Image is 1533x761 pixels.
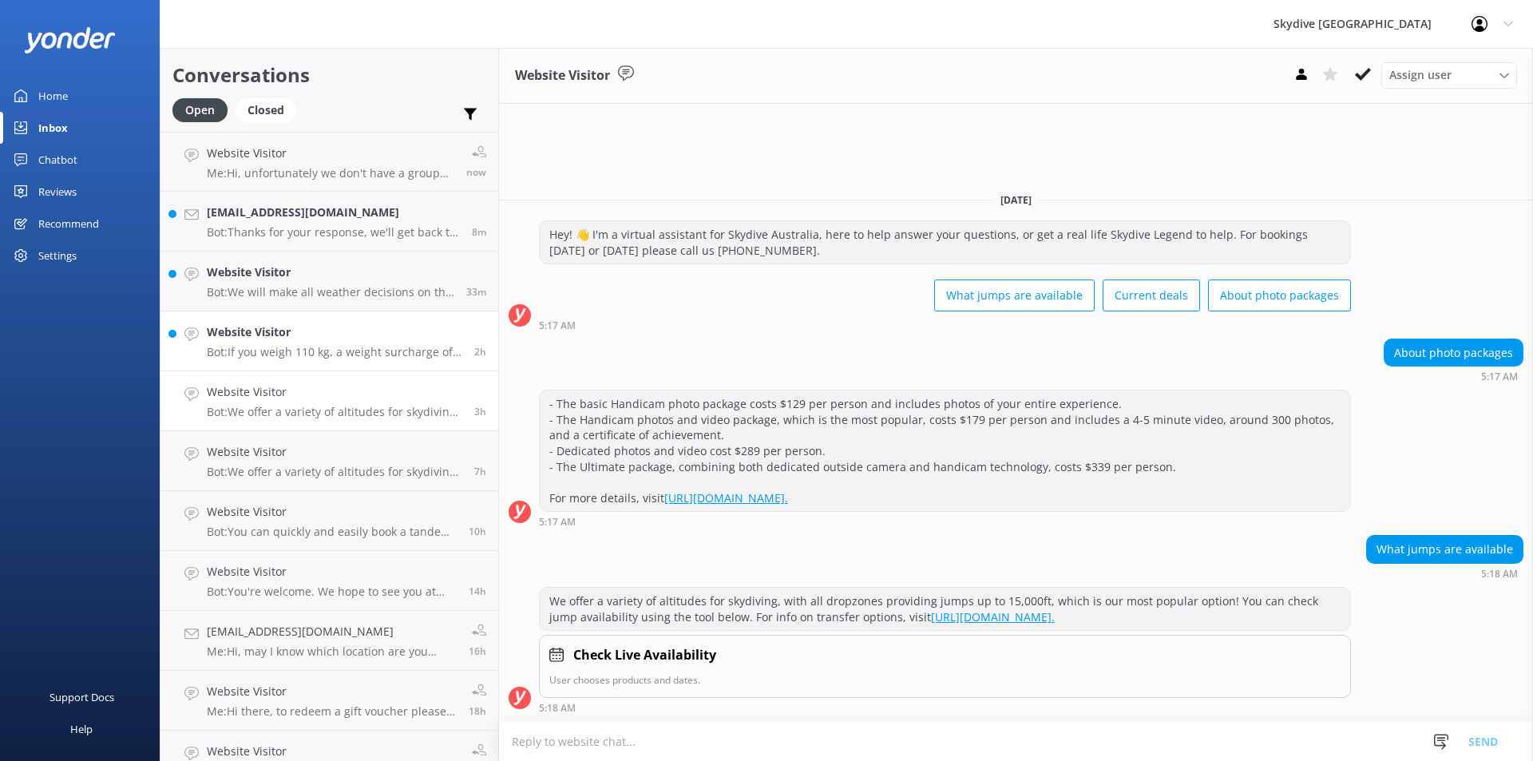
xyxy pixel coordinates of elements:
div: Help [70,713,93,745]
h4: Website Visitor [207,563,457,581]
a: Website VisitorMe:Hi there, to redeem a gift voucher please call our team on [PHONE_NUMBER] :)18h [160,671,498,731]
button: About photo packages [1208,279,1351,311]
h4: Website Visitor [207,264,454,281]
h4: [EMAIL_ADDRESS][DOMAIN_NAME] [207,204,460,221]
div: Open [172,98,228,122]
a: Closed [236,101,304,118]
a: Website VisitorBot:You're welcome. We hope to see you at [GEOGRAPHIC_DATA] [GEOGRAPHIC_DATA] soon... [160,551,498,611]
span: Sep 07 2025 09:58pm (UTC +10:00) Australia/Brisbane [469,525,486,538]
span: Sep 07 2025 06:08pm (UTC +10:00) Australia/Brisbane [469,585,486,598]
span: Sep 08 2025 08:22am (UTC +10:00) Australia/Brisbane [466,165,486,179]
div: - The basic Handicam photo package costs $129 per person and includes photos of your entire exper... [540,390,1350,511]
p: Bot: You're welcome. We hope to see you at [GEOGRAPHIC_DATA] [GEOGRAPHIC_DATA] soon! [207,585,457,599]
div: Sep 08 2025 05:18am (UTC +10:00) Australia/Brisbane [1366,568,1523,579]
h4: Website Visitor [207,503,457,521]
strong: 5:18 AM [539,704,576,713]
a: Website VisitorBot:We will make all weather decisions on the day of the skydive. We never recomme... [160,252,498,311]
p: Bot: If you weigh 110 kg, a weight surcharge of $80.00 AUD will apply, payable at the drop zone. [207,345,462,359]
a: Open [172,101,236,118]
div: Inbox [38,112,68,144]
span: Sep 08 2025 12:33am (UTC +10:00) Australia/Brisbane [474,465,486,478]
div: Sep 08 2025 05:17am (UTC +10:00) Australia/Brisbane [1384,371,1523,382]
span: Assign user [1389,66,1452,84]
div: Sep 08 2025 05:17am (UTC +10:00) Australia/Brisbane [539,516,1351,527]
a: Website VisitorMe:Hi, unfortunately we don't have a group discount.now [160,132,498,192]
h4: Check Live Availability [573,645,716,666]
strong: 5:17 AM [1481,372,1518,382]
div: Hey! 👋 I'm a virtual assistant for Skydive Australia, here to help answer your questions, or get ... [540,221,1350,264]
p: Me: Hi there, to redeem a gift voucher please call our team on [PHONE_NUMBER] :) [207,704,457,719]
span: Sep 08 2025 05:18am (UTC +10:00) Australia/Brisbane [474,405,486,418]
h2: Conversations [172,60,486,90]
strong: 5:17 AM [539,321,576,331]
h3: Website Visitor [515,65,610,86]
div: Settings [38,240,77,272]
a: Website VisitorBot:If you weigh 110 kg, a weight surcharge of $80.00 AUD will apply, payable at t... [160,311,498,371]
a: [URL][DOMAIN_NAME]. [664,490,788,505]
div: Assign User [1381,62,1517,88]
strong: 5:18 AM [1481,569,1518,579]
div: What jumps are available [1367,536,1523,563]
div: Sep 08 2025 05:17am (UTC +10:00) Australia/Brisbane [539,319,1351,331]
p: Bot: We offer a variety of altitudes for skydiving, with all dropzones providing jumps up to 15,0... [207,405,462,419]
div: Closed [236,98,296,122]
a: Website VisitorBot:We offer a variety of altitudes for skydiving, with all dropzones providing ju... [160,371,498,431]
p: Bot: You can quickly and easily book a tandem skydive online and see live availability. Simply cl... [207,525,457,539]
h4: [EMAIL_ADDRESS][DOMAIN_NAME] [207,623,457,640]
p: Bot: Thanks for your response, we'll get back to you as soon as we can during opening hours. [207,225,460,240]
p: Bot: We will make all weather decisions on the day of the skydive. We never recommend going off t... [207,285,454,299]
div: Recommend [38,208,99,240]
div: We offer a variety of altitudes for skydiving, with all dropzones providing jumps up to 15,000ft,... [540,588,1350,630]
span: Sep 08 2025 07:49am (UTC +10:00) Australia/Brisbane [466,285,486,299]
div: Support Docs [50,681,114,713]
span: [DATE] [991,193,1041,207]
a: [EMAIL_ADDRESS][DOMAIN_NAME]Me:Hi, may I know which location are you looking for?16h [160,611,498,671]
h4: Website Visitor [207,443,462,461]
h4: Website Visitor [207,383,462,401]
p: Bot: We offer a variety of altitudes for skydiving, with all dropzones providing jumps up to 15,0... [207,465,462,479]
a: Website VisitorBot:You can quickly and easily book a tandem skydive online and see live availabil... [160,491,498,551]
strong: 5:17 AM [539,517,576,527]
button: Current deals [1103,279,1200,311]
a: [URL][DOMAIN_NAME]. [931,609,1055,624]
button: What jumps are available [934,279,1095,311]
div: Chatbot [38,144,77,176]
p: Me: Hi, may I know which location are you looking for? [207,644,457,659]
div: About photo packages [1384,339,1523,367]
h4: Website Visitor [207,743,457,760]
div: Reviews [38,176,77,208]
a: [EMAIL_ADDRESS][DOMAIN_NAME]Bot:Thanks for your response, we'll get back to you as soon as we can... [160,192,498,252]
h4: Website Visitor [207,323,462,341]
p: User chooses products and dates. [549,672,1341,688]
div: Home [38,80,68,112]
a: Website VisitorBot:We offer a variety of altitudes for skydiving, with all dropzones providing ju... [160,431,498,491]
span: Sep 07 2025 02:16pm (UTC +10:00) Australia/Brisbane [469,704,486,718]
h4: Website Visitor [207,683,457,700]
img: yonder-white-logo.png [24,27,116,54]
span: Sep 07 2025 04:18pm (UTC +10:00) Australia/Brisbane [469,644,486,658]
span: Sep 08 2025 08:14am (UTC +10:00) Australia/Brisbane [472,225,486,239]
div: Sep 08 2025 05:18am (UTC +10:00) Australia/Brisbane [539,702,1351,713]
h4: Website Visitor [207,145,454,162]
p: Me: Hi, unfortunately we don't have a group discount. [207,166,454,180]
span: Sep 08 2025 05:31am (UTC +10:00) Australia/Brisbane [474,345,486,359]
